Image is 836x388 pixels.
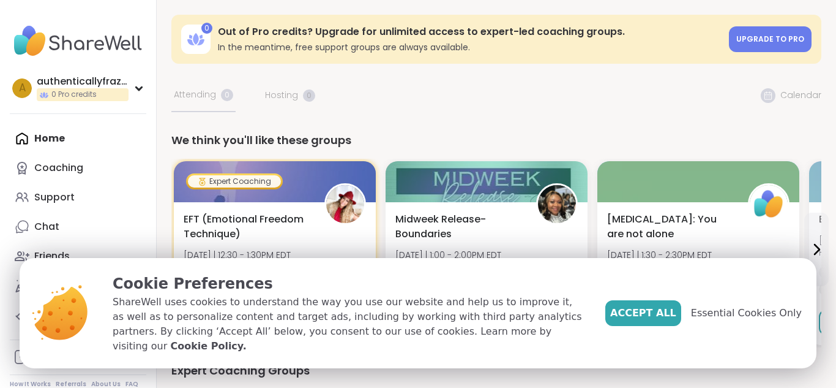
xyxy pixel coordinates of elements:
span: EFT (Emotional Freedom Technique) [184,212,311,242]
span: 0 Pro credits [51,89,97,100]
a: Upgrade to Pro [729,26,812,52]
a: Support [10,183,146,212]
span: Essential Cookies Only [691,306,802,321]
p: ShareWell uses cookies to understand the way you use our website and help us to improve it, as we... [113,295,586,354]
button: Accept All [605,300,681,326]
div: Friends [34,249,70,263]
span: [DATE] | 1:00 - 2:00PM EDT [395,249,501,261]
div: Coaching [34,161,83,175]
a: Friends [10,242,146,271]
div: Support [34,191,75,204]
a: Coaching [10,153,146,183]
img: ShareWell [750,185,788,223]
span: a [19,80,26,96]
img: CLove [326,185,364,223]
span: Midweek Release-Boundaries [395,212,523,242]
h3: In the meantime, free support groups are always available. [218,41,722,53]
div: Chat [34,220,59,234]
a: Chat [10,212,146,242]
span: Upgrade to Pro [736,34,804,44]
div: We think you'll like these groups [171,132,821,149]
img: ShareWell Nav Logo [10,20,146,63]
p: Cookie Preferences [113,273,586,295]
span: [DATE] | 1:30 - 2:30PM EDT [607,249,735,261]
img: Shawnti [538,185,576,223]
span: [DATE] | 12:30 - 1:30PM EDT [184,249,291,261]
div: 0 [201,23,212,34]
div: Expert Coaching Groups [171,362,821,379]
div: Expert Coaching [188,175,281,188]
span: [MEDICAL_DATA]: You are not alone [607,212,734,242]
span: Accept All [610,306,676,321]
div: authenticallyfrazier [37,75,129,88]
h3: Out of Pro credits? Upgrade for unlimited access to expert-led coaching groups. [218,25,722,39]
a: Cookie Policy. [170,339,246,354]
